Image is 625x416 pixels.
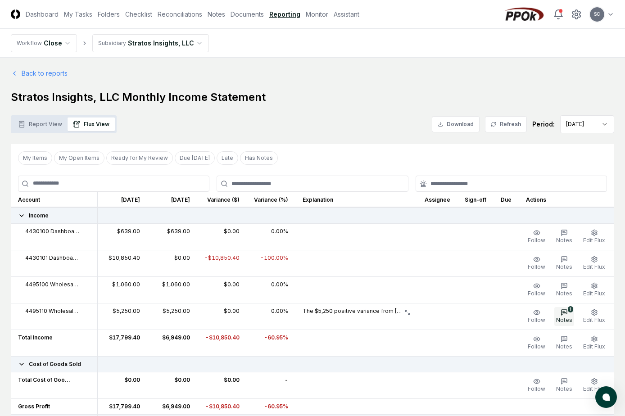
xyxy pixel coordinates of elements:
button: Edit Flux [581,280,607,299]
span: Gross Profit [18,402,50,411]
a: Folders [98,9,120,19]
td: $5,250.00 [147,303,197,330]
td: $10,850.40 [98,250,147,276]
a: Dashboard [26,9,59,19]
td: $6,949.00 [147,398,197,414]
div: Period: [532,119,555,129]
span: Follow [528,263,545,270]
p: The $5,250 positive variance from [PERSON_NAME] Drugs INC is attributed to the invoice for Strato... [303,307,403,315]
th: [DATE] [147,192,197,208]
button: Edit Flux [581,376,607,395]
span: Follow [528,237,545,244]
td: $0.00 [147,372,197,398]
span: Notes [556,290,572,297]
button: Report View [13,118,68,131]
span: Cost of Goods Sold [29,360,81,368]
td: -$10,850.40 [197,398,247,414]
th: [DATE] [98,192,147,208]
td: - [247,372,295,398]
span: Follow [528,317,545,323]
a: Reporting [269,9,300,19]
span: Income [29,212,49,220]
td: $1,060.00 [98,276,147,303]
td: $639.00 [147,223,197,250]
td: 0.00% [247,303,295,330]
td: $5,250.00 [98,303,147,330]
img: PPOk logo [503,7,546,22]
button: Edit Flux [581,307,607,326]
td: $0.00 [98,372,147,398]
span: Total Cost of Goods Sold [18,376,72,384]
span: Follow [528,290,545,297]
button: Follow [526,280,547,299]
button: My Items [18,151,52,165]
button: Notes [554,376,574,395]
button: Follow [526,376,547,395]
td: $17,799.40 [98,398,147,414]
div: Subsidiary [98,39,126,47]
span: SC [594,11,600,18]
button: Flux View [68,118,115,131]
button: Notes [554,227,574,246]
a: Assistant [334,9,359,19]
a: Reconciliations [158,9,202,19]
button: Ready for My Review [106,151,173,165]
a: Monitor [306,9,328,19]
th: Assignee [417,192,457,208]
button: Download [432,116,480,132]
td: $1,060.00 [147,276,197,303]
th: Account [11,192,98,208]
span: Edit Flux [583,317,605,323]
button: Has Notes [240,151,278,165]
td: $0.00 [197,372,247,398]
span: Edit Flux [583,290,605,297]
th: Actions [519,192,614,208]
span: Total Income [18,334,53,342]
h1: Stratos Insights, LLC Monthly Income Statement [11,90,614,104]
button: Edit Flux [581,334,607,353]
th: Variance (%) [247,192,295,208]
button: Notes [554,334,574,353]
td: 0.00% [247,223,295,250]
td: -60.95% [247,330,295,356]
button: Edit Flux [581,254,607,273]
span: 4495110 Wholesaler RFP Analysis [25,307,79,315]
a: Checklist [125,9,152,19]
td: $0.00 [197,303,247,330]
td: $6,949.00 [147,330,197,356]
span: Follow [528,343,545,350]
a: My Tasks [64,9,92,19]
span: 4430100 Dashboard Suite [25,227,79,235]
button: atlas-launcher [595,386,617,408]
div: Workflow [17,39,42,47]
div: 1 [568,306,573,312]
td: $0.00 [147,250,197,276]
td: -100.00% [247,250,295,276]
button: Notes [554,254,574,273]
span: Notes [556,385,572,392]
nav: breadcrumb [11,34,209,52]
th: Due [494,192,519,208]
td: $639.00 [98,223,147,250]
button: My Open Items [54,151,104,165]
td: $17,799.40 [98,330,147,356]
button: Late [217,151,238,165]
button: Edit Flux [581,227,607,246]
td: 0.00% [247,276,295,303]
span: Edit Flux [583,343,605,350]
span: Notes [556,343,572,350]
td: $0.00 [197,276,247,303]
td: -$10,850.40 [197,330,247,356]
button: The $5,250 positive variance from [PERSON_NAME] Drugs INC is attributed to the invoice for Strato... [303,307,410,315]
span: Edit Flux [583,385,605,392]
td: -$10,850.40 [197,250,247,276]
button: Follow [526,227,547,246]
button: Notes [554,280,574,299]
th: Variance ($) [197,192,247,208]
button: Refresh [485,116,527,132]
span: Notes [556,263,572,270]
span: 4495100 Wholesaler Performance Monitor [25,280,79,289]
button: Follow [526,334,547,353]
img: Logo [11,9,20,19]
button: SC [589,6,605,23]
